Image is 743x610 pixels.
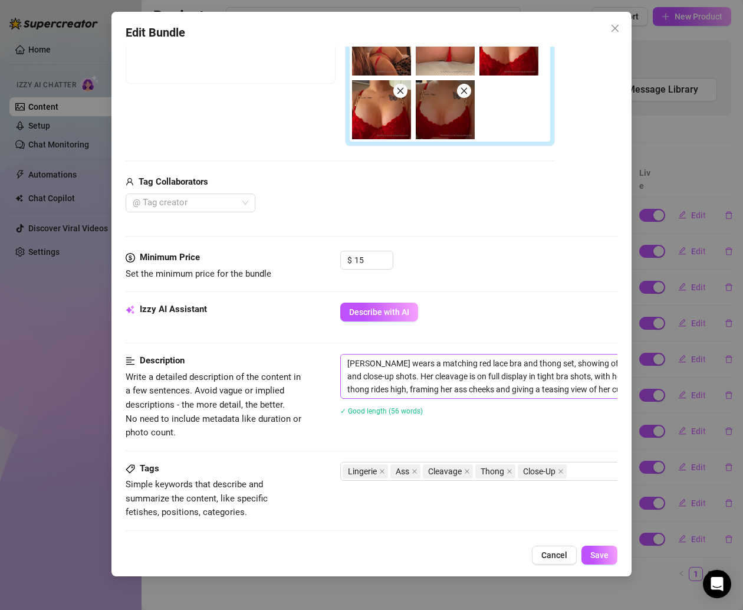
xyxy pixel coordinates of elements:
[507,468,512,474] span: close
[396,465,409,478] span: Ass
[590,550,609,560] span: Save
[340,303,418,322] button: Describe with AI
[379,468,385,474] span: close
[126,372,301,438] span: Write a detailed description of the content in a few sentences. Avoid vague or implied descriptio...
[610,24,620,33] span: close
[390,464,420,478] span: Ass
[139,176,208,187] strong: Tag Collaborators
[126,24,185,42] span: Edit Bundle
[518,464,567,478] span: Close-Up
[352,80,411,139] img: media
[396,87,405,95] span: close
[428,465,462,478] span: Cleavage
[416,80,475,139] img: media
[126,479,268,517] span: Simple keywords that describe and summarize the content, like specific fetishes, positions, categ...
[532,546,577,565] button: Cancel
[126,464,135,474] span: tag
[140,252,200,263] strong: Minimum Price
[606,19,624,38] button: Close
[523,465,555,478] span: Close-Up
[558,468,564,474] span: close
[464,468,470,474] span: close
[703,570,731,598] div: Open Intercom Messenger
[460,87,468,95] span: close
[126,251,135,265] span: dollar
[140,304,207,314] strong: Izzy AI Assistant
[481,465,504,478] span: Thong
[126,354,135,368] span: align-left
[541,550,567,560] span: Cancel
[581,546,617,565] button: Save
[340,407,423,415] span: ✓ Good length (56 words)
[606,24,624,33] span: Close
[343,464,388,478] span: Lingerie
[126,175,134,189] span: user
[349,307,409,317] span: Describe with AI
[423,464,473,478] span: Cleavage
[140,463,159,474] strong: Tags
[140,355,185,366] strong: Description
[412,468,417,474] span: close
[475,464,515,478] span: Thong
[348,465,377,478] span: Lingerie
[126,268,271,279] span: Set the minimum price for the bundle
